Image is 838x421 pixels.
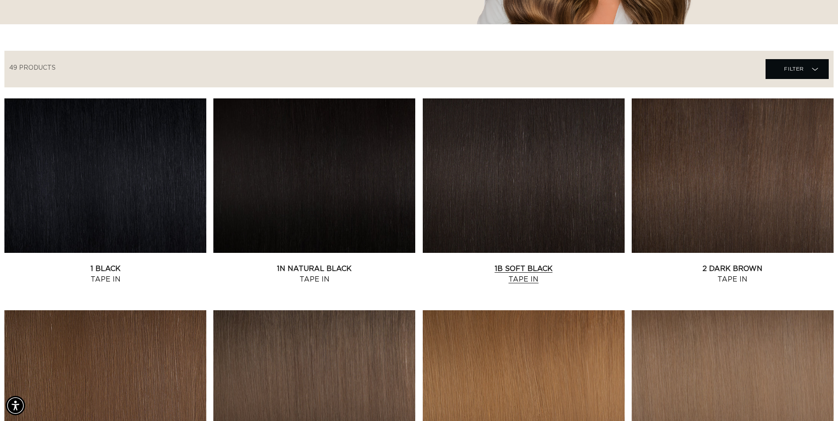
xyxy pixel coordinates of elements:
a: 2 Dark Brown Tape In [632,263,834,285]
span: Filter [784,60,804,77]
a: 1 Black Tape In [4,263,206,285]
a: 1B Soft Black Tape In [423,263,625,285]
summary: Filter [766,59,829,79]
div: Accessibility Menu [6,396,25,415]
span: 49 products [9,65,56,71]
a: 1N Natural Black Tape In [213,263,415,285]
